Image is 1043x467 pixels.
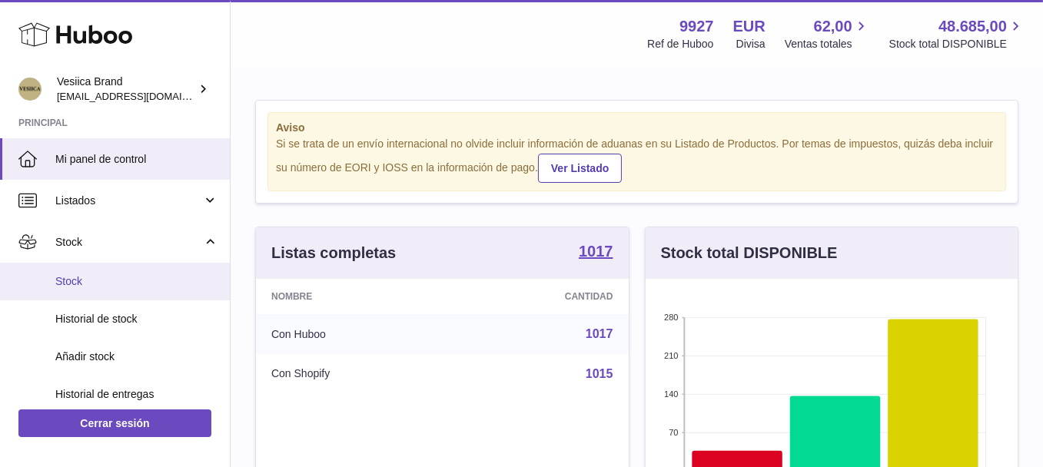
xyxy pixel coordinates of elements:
span: Listados [55,194,202,208]
strong: EUR [733,16,766,37]
a: Ver Listado [538,154,622,183]
a: Cerrar sesión [18,409,211,437]
td: Con Huboo [256,314,453,354]
div: Ref de Huboo [647,37,713,51]
div: Divisa [736,37,766,51]
span: [EMAIL_ADDRESS][DOMAIN_NAME] [57,90,226,102]
span: Ventas totales [785,37,870,51]
a: 62,00 Ventas totales [785,16,870,51]
strong: Aviso [276,121,998,135]
th: Cantidad [453,279,628,314]
strong: 9927 [679,16,714,37]
div: Vesiica Brand [57,75,195,104]
a: 1017 [586,327,613,340]
span: 48.685,00 [938,16,1007,37]
span: Stock [55,235,202,250]
text: 70 [669,428,678,437]
td: Con Shopify [256,354,453,394]
span: Stock total DISPONIBLE [889,37,1025,51]
strong: 1017 [579,243,613,259]
a: 48.685,00 Stock total DISPONIBLE [889,16,1025,51]
a: 1017 [579,243,613,262]
a: 1015 [586,367,613,380]
text: 210 [664,351,678,360]
h3: Stock total DISPONIBLE [661,243,838,263]
div: Si se trata de un envío internacional no olvide incluir información de aduanas en su Listado de P... [276,137,998,183]
span: Historial de entregas [55,387,218,402]
span: 62,00 [814,16,852,37]
th: Nombre [256,279,453,314]
text: 280 [664,313,678,322]
span: Mi panel de control [55,152,218,167]
span: Stock [55,274,218,289]
span: Añadir stock [55,349,218,364]
text: 140 [664,389,678,399]
h3: Listas completas [271,243,396,263]
img: internalAdmin-9927@internal.huboo.com [18,78,42,101]
span: Historial de stock [55,312,218,326]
